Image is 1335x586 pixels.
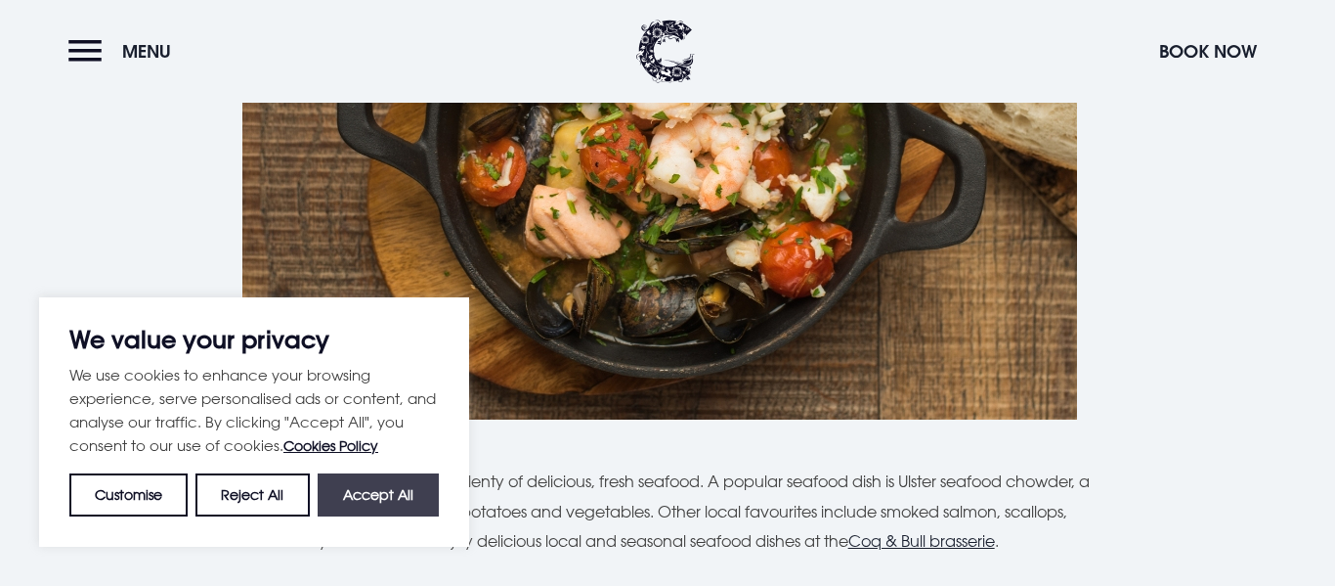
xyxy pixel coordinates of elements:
button: Customise [69,473,188,517]
a: Coq & Bull brasserie [848,531,995,551]
span: Menu [122,40,171,63]
button: Book Now [1149,30,1267,72]
p: We use cookies to enhance your browsing experience, serve personalised ads or content, and analys... [69,363,439,458]
img: Clandeboye Lodge [636,20,695,83]
p: We value your privacy [69,328,439,351]
button: Menu [68,30,181,72]
button: Accept All [318,473,439,517]
button: Reject All [195,473,309,517]
figcaption: Seafood dish at the Coq & Bull brasserie [242,429,1094,447]
div: We value your privacy [39,297,469,547]
p: [GEOGRAPHIC_DATA] offers plenty of delicious, fresh seafood. A popular seafood dish is Ulster sea... [242,467,1094,556]
a: Cookies Policy [283,437,378,454]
